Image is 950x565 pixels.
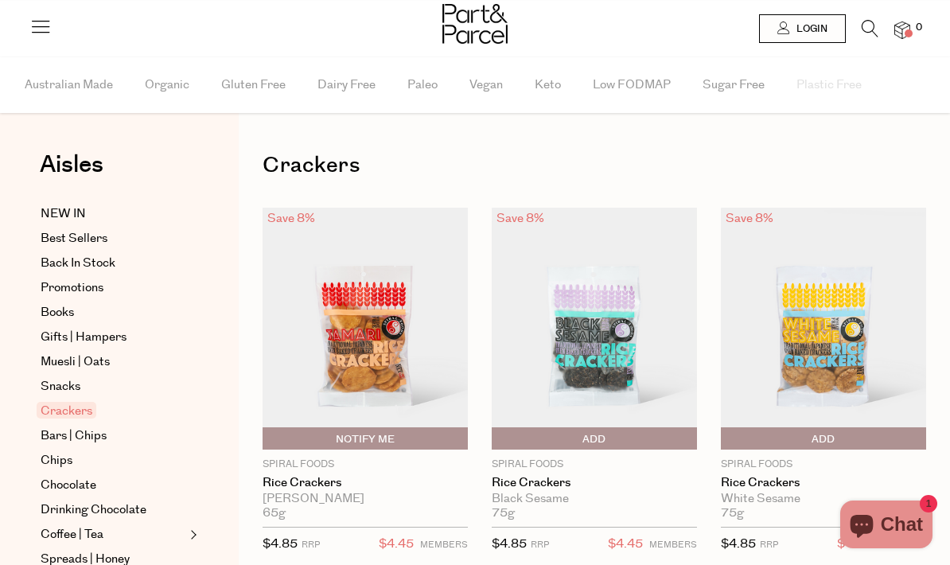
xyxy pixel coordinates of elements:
[492,458,697,472] p: Spiral Foods
[263,492,468,506] div: [PERSON_NAME]
[41,353,110,372] span: Muesli | Oats
[40,147,103,182] span: Aisles
[40,153,103,193] a: Aisles
[41,328,127,347] span: Gifts | Hampers
[759,14,846,43] a: Login
[317,57,376,113] span: Dairy Free
[796,57,862,113] span: Plastic Free
[492,536,527,552] span: $4.85
[41,205,185,224] a: NEW IN
[492,208,697,450] img: Rice Crackers
[41,377,185,396] a: Snacks
[263,458,468,472] p: Spiral Foods
[703,57,765,113] span: Sugar Free
[41,451,72,470] span: Chips
[145,57,189,113] span: Organic
[492,208,549,229] div: Save 8%
[263,476,468,490] a: Rice Crackers
[41,303,185,322] a: Books
[263,506,286,520] span: 65g
[263,536,298,552] span: $4.85
[41,254,115,273] span: Back In Stock
[721,506,744,520] span: 75g
[41,427,185,446] a: Bars | Chips
[41,205,86,224] span: NEW IN
[721,208,778,229] div: Save 8%
[41,229,107,248] span: Best Sellers
[649,539,697,551] small: MEMBERS
[41,229,185,248] a: Best Sellers
[608,534,643,555] span: $4.45
[186,525,197,544] button: Expand/Collapse Coffee | Tea
[721,427,926,450] button: Add To Parcel
[721,458,926,472] p: Spiral Foods
[469,57,503,113] span: Vegan
[912,21,926,35] span: 0
[492,427,697,450] button: Add To Parcel
[41,501,185,520] a: Drinking Chocolate
[41,328,185,347] a: Gifts | Hampers
[721,476,926,490] a: Rice Crackers
[41,451,185,470] a: Chips
[302,539,320,551] small: RRP
[531,539,549,551] small: RRP
[263,208,320,229] div: Save 8%
[41,501,146,520] span: Drinking Chocolate
[41,525,185,544] a: Coffee | Tea
[492,492,697,506] div: Black Sesame
[41,279,103,298] span: Promotions
[41,427,107,446] span: Bars | Chips
[894,21,910,38] a: 0
[41,353,185,372] a: Muesli | Oats
[41,279,185,298] a: Promotions
[792,22,827,36] span: Login
[492,476,697,490] a: Rice Crackers
[41,377,80,396] span: Snacks
[760,539,778,551] small: RRP
[593,57,671,113] span: Low FODMAP
[41,402,185,421] a: Crackers
[407,57,438,113] span: Paleo
[420,539,468,551] small: MEMBERS
[535,57,561,113] span: Keto
[721,208,926,450] img: Rice Crackers
[41,303,74,322] span: Books
[263,427,468,450] button: Notify Me
[221,57,286,113] span: Gluten Free
[41,476,96,495] span: Chocolate
[41,476,185,495] a: Chocolate
[721,492,926,506] div: White Sesame
[835,501,937,552] inbox-online-store-chat: Shopify online store chat
[379,534,414,555] span: $4.45
[492,506,515,520] span: 75g
[442,4,508,44] img: Part&Parcel
[721,536,756,552] span: $4.85
[37,402,96,419] span: Crackers
[25,57,113,113] span: Australian Made
[41,525,103,544] span: Coffee | Tea
[263,208,468,450] img: Rice Crackers
[263,147,926,184] h1: Crackers
[41,254,185,273] a: Back In Stock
